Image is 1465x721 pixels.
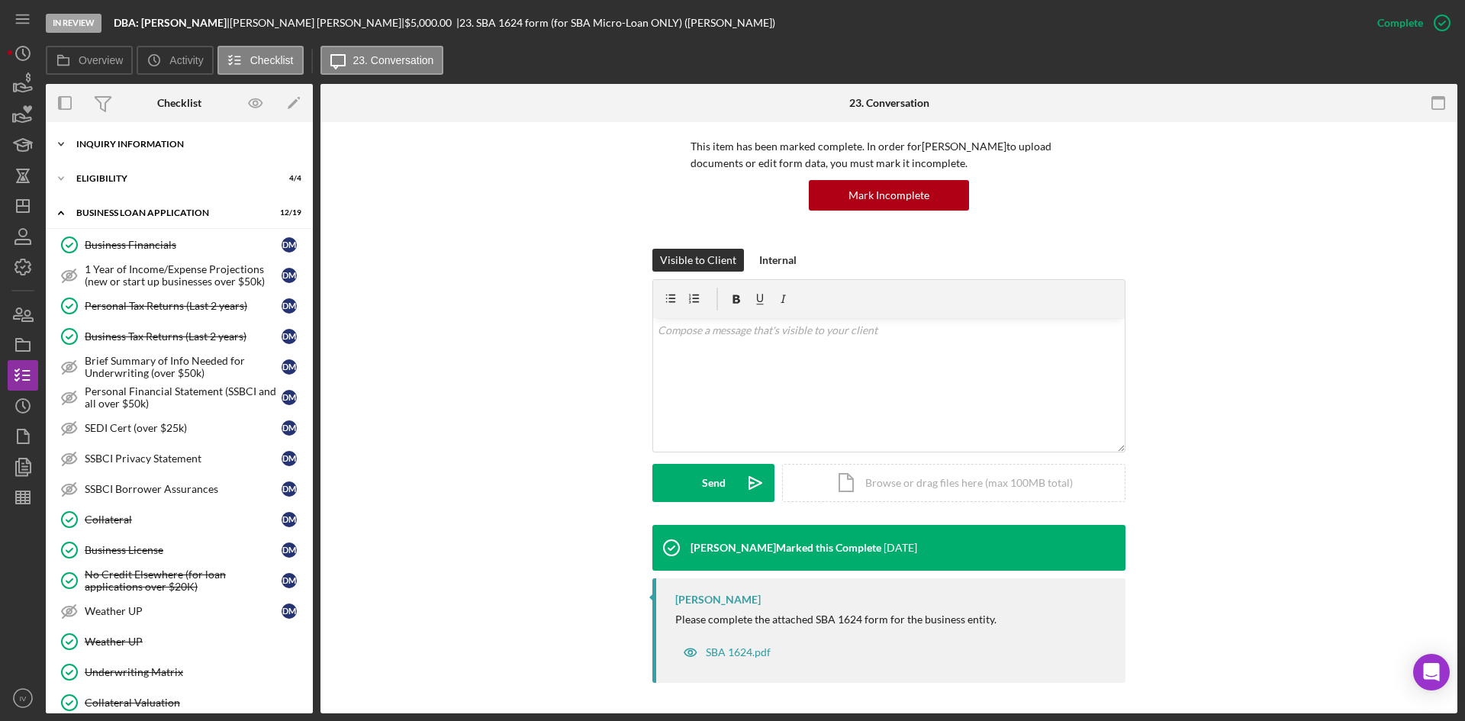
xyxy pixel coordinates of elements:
[217,46,304,75] button: Checklist
[282,237,297,253] div: D M
[1377,8,1423,38] div: Complete
[85,666,304,678] div: Underwriting Matrix
[46,14,101,33] div: In Review
[848,180,929,211] div: Mark Incomplete
[169,54,203,66] label: Activity
[53,474,305,504] a: SSBCI Borrower AssurancesDM
[114,17,230,29] div: |
[114,16,227,29] b: DBA: [PERSON_NAME]
[320,46,444,75] button: 23. Conversation
[282,390,297,405] div: D M
[404,17,456,29] div: $5,000.00
[53,382,305,413] a: Personal Financial Statement (SSBCI and all over $50k)DM
[230,17,404,29] div: [PERSON_NAME] [PERSON_NAME] |
[85,568,282,593] div: No Credit Elsewhere (for loan applications over $20K)
[46,46,133,75] button: Overview
[675,637,778,668] button: SBA 1624.pdf
[282,420,297,436] div: D M
[675,613,997,626] div: Please complete the attached SBA 1624 form for the business entity.
[137,46,213,75] button: Activity
[157,97,201,109] div: Checklist
[809,180,969,211] button: Mark Incomplete
[53,443,305,474] a: SSBCI Privacy StatementDM
[85,422,282,434] div: SEDI Cert (over $25k)
[250,54,294,66] label: Checklist
[274,208,301,217] div: 12 / 19
[85,605,282,617] div: Weather UP
[702,464,726,502] div: Send
[53,413,305,443] a: SEDI Cert (over $25k)DM
[53,291,305,321] a: Personal Tax Returns (Last 2 years)DM
[85,355,282,379] div: Brief Summary of Info Needed for Underwriting (over $50k)
[282,604,297,619] div: D M
[53,504,305,535] a: CollateralDM
[849,97,929,109] div: 23. Conversation
[85,452,282,465] div: SSBCI Privacy Statement
[79,54,123,66] label: Overview
[53,657,305,687] a: Underwriting Matrix
[274,174,301,183] div: 4 / 4
[706,646,771,658] div: SBA 1624.pdf
[282,329,297,344] div: D M
[1413,654,1450,690] div: Open Intercom Messenger
[282,481,297,497] div: D M
[282,512,297,527] div: D M
[53,687,305,718] a: Collateral Valuation
[85,544,282,556] div: Business License
[53,535,305,565] a: Business LicenseDM
[53,626,305,657] a: Weather UP
[282,573,297,588] div: D M
[85,239,282,251] div: Business Financials
[76,208,263,217] div: BUSINESS LOAN APPLICATION
[53,352,305,382] a: Brief Summary of Info Needed for Underwriting (over $50k)DM
[85,636,304,648] div: Weather UP
[53,321,305,352] a: Business Tax Returns (Last 2 years)DM
[53,230,305,260] a: Business FinancialsDM
[1362,8,1457,38] button: Complete
[85,263,282,288] div: 1 Year of Income/Expense Projections (new or start up businesses over $50k)
[53,565,305,596] a: No Credit Elsewhere (for loan applications over $20K)DM
[53,260,305,291] a: 1 Year of Income/Expense Projections (new or start up businesses over $50k)DM
[85,300,282,312] div: Personal Tax Returns (Last 2 years)
[19,694,27,703] text: IV
[76,140,294,149] div: INQUIRY INFORMATION
[282,542,297,558] div: D M
[456,17,775,29] div: | 23. SBA 1624 form (for SBA Micro-Loan ONLY) ([PERSON_NAME])
[660,249,736,272] div: Visible to Client
[85,513,282,526] div: Collateral
[282,298,297,314] div: D M
[282,451,297,466] div: D M
[884,542,917,554] time: 2025-08-07 15:24
[76,174,263,183] div: ELIGIBILITY
[691,138,1087,172] p: This item has been marked complete. In order for [PERSON_NAME] to upload documents or edit form d...
[652,249,744,272] button: Visible to Client
[85,330,282,343] div: Business Tax Returns (Last 2 years)
[752,249,804,272] button: Internal
[675,594,761,606] div: [PERSON_NAME]
[85,483,282,495] div: SSBCI Borrower Assurances
[85,385,282,410] div: Personal Financial Statement (SSBCI and all over $50k)
[652,464,774,502] button: Send
[759,249,797,272] div: Internal
[85,697,304,709] div: Collateral Valuation
[53,596,305,626] a: Weather UPDM
[282,268,297,283] div: D M
[8,683,38,713] button: IV
[353,54,434,66] label: 23. Conversation
[691,542,881,554] div: [PERSON_NAME] Marked this Complete
[282,359,297,375] div: D M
